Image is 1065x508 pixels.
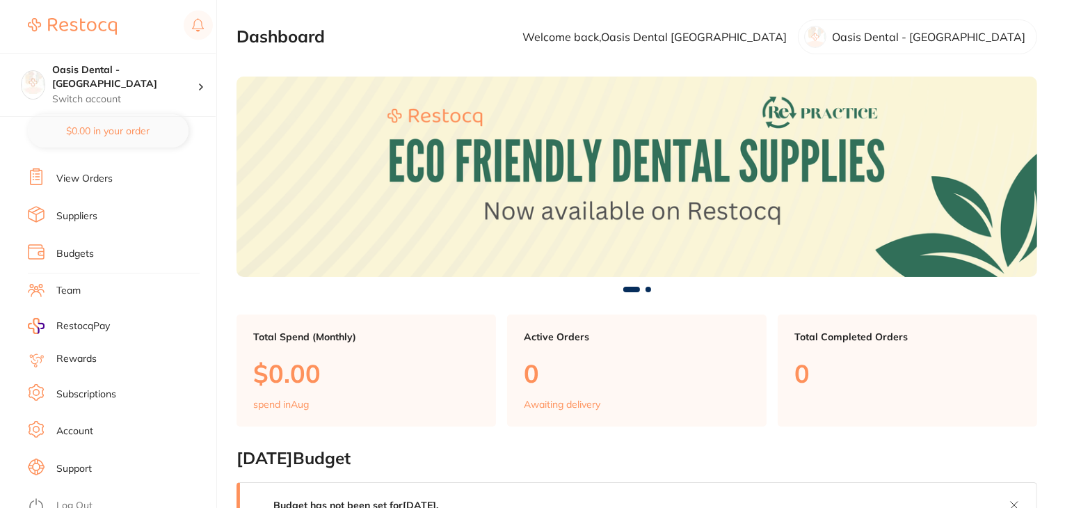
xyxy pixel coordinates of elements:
a: Rewards [56,352,97,366]
p: $0.00 [253,359,479,388]
button: $0.00 in your order [28,114,189,148]
img: Dashboard [237,77,1037,277]
a: Budgets [56,247,94,261]
p: Switch account [52,93,198,106]
img: RestocqPay [28,318,45,334]
img: Oasis Dental - Brighton [22,71,45,94]
a: Team [56,284,81,298]
a: Total Completed Orders0 [778,315,1037,427]
span: RestocqPay [56,319,110,333]
h2: [DATE] Budget [237,449,1037,468]
p: 0 [794,359,1020,388]
p: Oasis Dental - [GEOGRAPHIC_DATA] [832,31,1025,43]
p: Total Completed Orders [794,331,1020,342]
img: Restocq Logo [28,18,117,35]
a: Support [56,462,92,476]
p: Active Orders [524,331,750,342]
h4: Oasis Dental - Brighton [52,63,198,90]
a: Suppliers [56,209,97,223]
p: Awaiting delivery [524,399,600,410]
p: spend in Aug [253,399,309,410]
a: Subscriptions [56,388,116,402]
p: Total Spend (Monthly) [253,331,479,342]
p: Welcome back, Oasis Dental [GEOGRAPHIC_DATA] [522,31,787,43]
a: Active Orders0Awaiting delivery [507,315,767,427]
a: Account [56,424,93,438]
a: Restocq Logo [28,10,117,42]
a: Total Spend (Monthly)$0.00spend inAug [237,315,496,427]
h2: Dashboard [237,27,325,47]
p: 0 [524,359,750,388]
a: RestocqPay [28,318,110,334]
a: View Orders [56,172,113,186]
